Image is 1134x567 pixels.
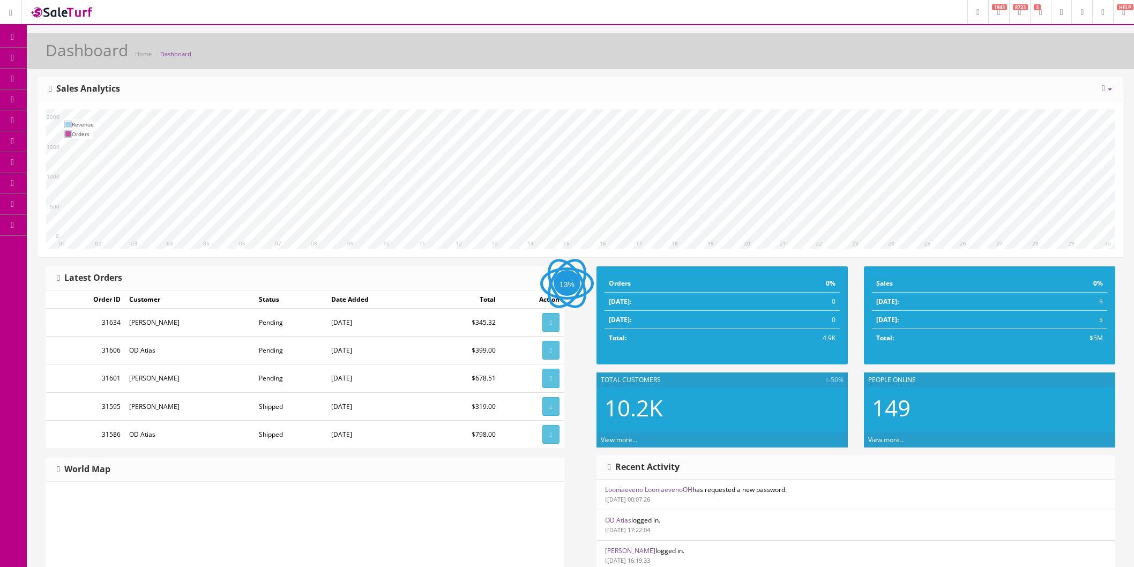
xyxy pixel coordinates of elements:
[327,420,428,448] td: [DATE]
[744,311,840,329] td: 0
[125,364,255,392] td: [PERSON_NAME]
[46,41,128,59] h1: Dashboard
[46,290,125,309] td: Order ID
[744,293,840,311] td: 0
[609,333,626,342] strong: Total:
[1010,311,1107,329] td: $
[428,420,500,448] td: $798.00
[255,337,326,364] td: Pending
[46,337,125,364] td: 31606
[1034,4,1041,10] span: 3
[428,392,500,420] td: $319.00
[542,369,559,387] a: View
[876,297,899,306] strong: [DATE]:
[609,297,631,306] strong: [DATE]:
[597,510,1115,541] li: logged in.
[46,392,125,420] td: 31595
[876,315,899,324] strong: [DATE]:
[49,84,120,94] h3: Sales Analytics
[327,364,428,392] td: [DATE]
[327,337,428,364] td: [DATE]
[605,556,650,564] small: [DATE] 16:19:33
[605,274,744,293] td: Orders
[542,313,559,332] a: View
[428,337,500,364] td: $399.00
[428,309,500,337] td: $345.32
[125,337,255,364] td: OD Atias
[428,364,500,392] td: $678.51
[542,397,559,416] a: View
[125,309,255,337] td: [PERSON_NAME]
[872,396,1107,420] h2: 149
[608,462,680,472] h3: Recent Activity
[125,290,255,309] td: Customer
[160,50,191,58] a: Dashboard
[605,495,650,503] small: [DATE] 00:07:26
[135,50,152,58] a: Home
[327,392,428,420] td: [DATE]
[605,396,840,420] h2: 10.2K
[255,420,326,448] td: Shipped
[597,480,1115,510] li: has requested a new password.
[57,465,110,474] h3: World Map
[30,5,94,19] img: SaleTurf
[605,526,650,534] small: [DATE] 17:22:04
[542,425,559,444] a: View
[744,329,840,347] td: 4.9K
[876,333,894,342] strong: Total:
[327,309,428,337] td: [DATE]
[1117,4,1133,10] span: HELP
[605,516,631,525] a: OD Atias
[72,129,94,139] td: Orders
[872,274,1010,293] td: Sales
[255,290,326,309] td: Status
[72,120,94,129] td: Revenue
[605,546,655,555] a: [PERSON_NAME]
[1010,274,1107,293] td: 0%
[605,485,692,494] a: Looniaeveno LooniaevenoOH
[864,372,1115,387] div: People Online
[542,341,559,360] a: View
[992,4,1007,10] span: 1943
[46,420,125,448] td: 31586
[601,435,637,444] a: View more...
[609,315,631,324] strong: [DATE]:
[596,372,848,387] div: Total Customers
[868,435,905,444] a: View more...
[826,375,844,385] span: -50%
[125,392,255,420] td: [PERSON_NAME]
[125,420,255,448] td: OD Atias
[1013,4,1028,10] span: 8723
[428,290,500,309] td: Total
[1010,293,1107,311] td: $
[327,290,428,309] td: Date Added
[255,309,326,337] td: Pending
[500,290,564,309] td: Action
[744,274,840,293] td: 0%
[255,364,326,392] td: Pending
[46,364,125,392] td: 31601
[57,273,122,283] h3: Latest Orders
[255,392,326,420] td: Shipped
[46,309,125,337] td: 31634
[1010,329,1107,347] td: $5M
